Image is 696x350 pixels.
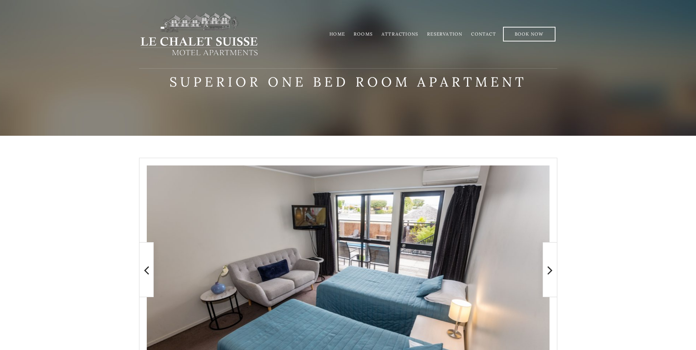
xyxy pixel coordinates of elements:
a: Home [329,31,345,37]
a: Book Now [503,27,555,41]
img: lechaletsuisse [139,12,259,56]
a: Contact [471,31,496,37]
a: Reservation [427,31,462,37]
a: Attractions [382,31,418,37]
a: Rooms [354,31,373,37]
